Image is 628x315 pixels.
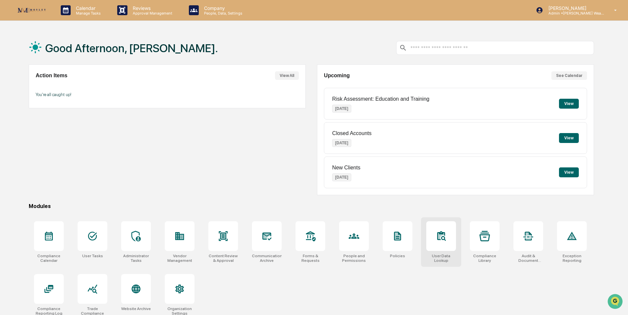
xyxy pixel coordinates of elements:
iframe: Open customer support [607,293,625,311]
p: Admin • [PERSON_NAME] Wealth [543,11,605,16]
button: View [559,133,579,143]
img: 1746055101610-c473b297-6a78-478c-a979-82029cc54cd1 [7,51,18,62]
button: View All [275,71,299,80]
button: See Calendar [551,71,587,80]
p: [DATE] [332,105,351,113]
p: Closed Accounts [332,130,371,136]
div: We're available if you need us! [22,57,84,62]
button: View [559,167,579,177]
div: User Data Lookup [426,254,456,263]
p: How can we help? [7,14,120,24]
div: People and Permissions [339,254,369,263]
div: Administrator Tasks [121,254,151,263]
div: Content Review & Approval [208,254,238,263]
p: New Clients [332,165,360,171]
p: [PERSON_NAME] [543,5,605,11]
p: People, Data, Settings [199,11,246,16]
div: Vendor Management [165,254,194,263]
h1: Good Afternoon, [PERSON_NAME]. [45,42,218,55]
div: Start new chat [22,51,108,57]
p: Approval Management [127,11,176,16]
div: Exception Reporting [557,254,587,263]
div: Compliance Library [470,254,500,263]
h2: Action Items [36,73,67,79]
div: Audit & Document Logs [513,254,543,263]
span: Preclearance [13,83,43,90]
div: 🗄️ [48,84,53,89]
span: Attestations [54,83,82,90]
div: Policies [390,254,405,258]
div: User Tasks [82,254,103,258]
p: Risk Assessment: Education and Training [332,96,429,102]
span: Pylon [66,112,80,117]
a: Powered byPylon [47,112,80,117]
p: [DATE] [332,173,351,181]
h2: Upcoming [324,73,350,79]
div: 🖐️ [7,84,12,89]
p: You're all caught up! [36,92,299,97]
a: 🗄️Attestations [45,81,85,92]
div: Modules [29,203,594,209]
p: Manage Tasks [71,11,104,16]
p: Calendar [71,5,104,11]
div: 🔎 [7,96,12,102]
div: Website Archive [121,306,151,311]
div: Compliance Calendar [34,254,64,263]
div: Forms & Requests [296,254,325,263]
p: [DATE] [332,139,351,147]
span: Data Lookup [13,96,42,102]
div: Communications Archive [252,254,282,263]
a: 🔎Data Lookup [4,93,44,105]
button: View [559,99,579,109]
a: 🖐️Preclearance [4,81,45,92]
img: logo [16,6,48,15]
button: Start new chat [112,52,120,60]
p: Reviews [127,5,176,11]
p: Company [199,5,246,11]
